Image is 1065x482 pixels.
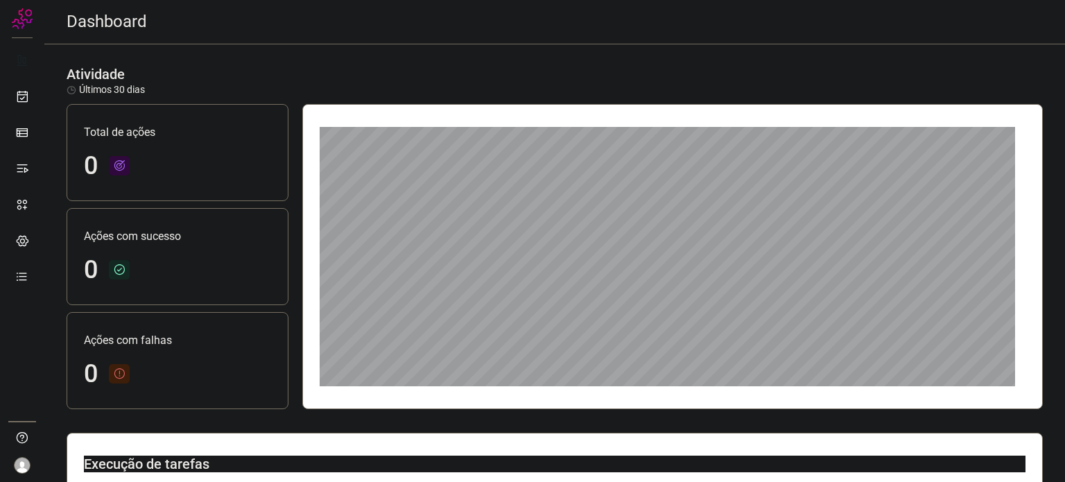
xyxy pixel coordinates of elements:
h1: 0 [84,151,98,181]
img: avatar-user-boy.jpg [14,457,31,474]
p: Últimos 30 dias [67,83,145,97]
img: Logo [12,8,33,29]
h2: Dashboard [67,12,147,32]
p: Total de ações [84,124,271,141]
h1: 0 [84,255,98,285]
p: Ações com sucesso [84,228,271,245]
h1: 0 [84,359,98,389]
p: Ações com falhas [84,332,271,349]
h3: Execução de tarefas [84,456,1025,472]
h3: Atividade [67,66,125,83]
